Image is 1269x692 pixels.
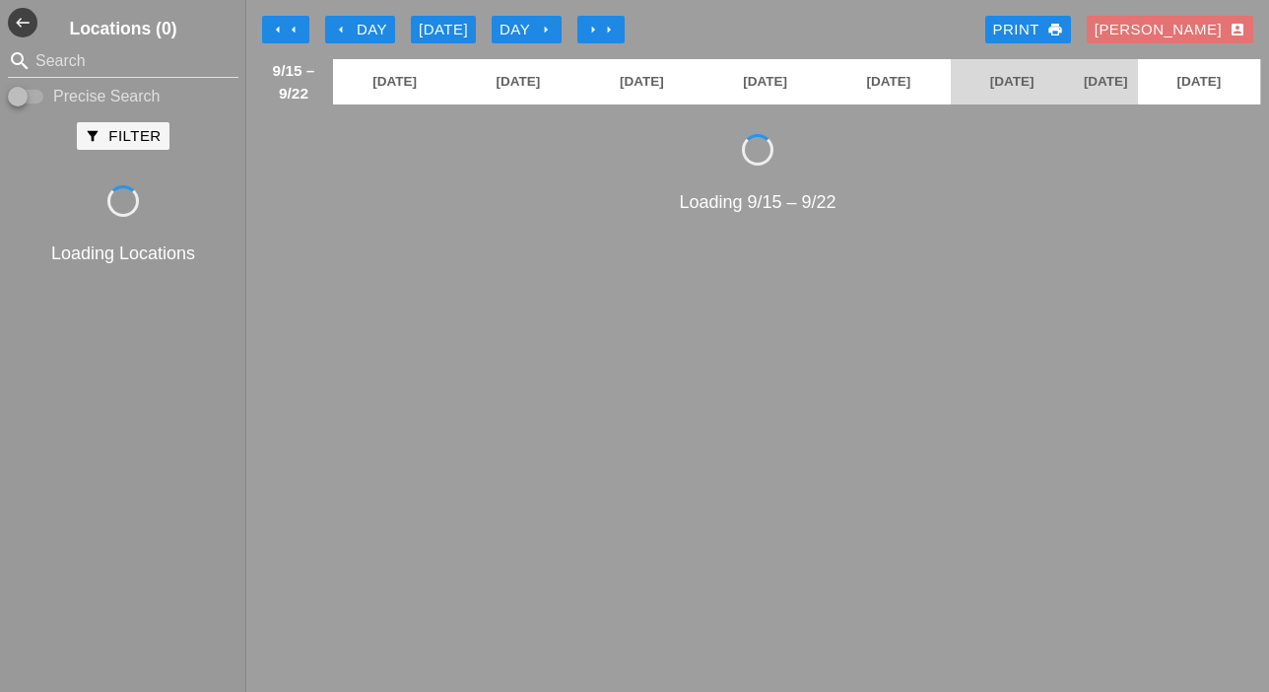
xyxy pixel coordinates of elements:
button: [DATE] [411,16,476,43]
i: arrow_left [270,22,286,37]
button: Move Back 1 Week [262,16,309,43]
div: Print [993,19,1063,41]
a: [DATE] [827,59,950,104]
a: [DATE] [580,59,703,104]
div: Day [500,19,554,41]
i: arrow_right [538,22,554,37]
input: Search [35,45,211,77]
button: Day [492,16,562,43]
i: arrow_left [333,22,349,37]
div: [PERSON_NAME] [1095,19,1245,41]
div: Loading 9/15 – 9/22 [254,189,1261,216]
a: [DATE] [333,59,456,104]
a: [DATE] [1138,59,1260,104]
div: Loading Locations [4,241,242,267]
button: [PERSON_NAME] [1087,16,1253,43]
i: arrow_right [601,22,617,37]
label: Precise Search [53,87,161,106]
i: filter_alt [85,128,100,144]
i: print [1047,22,1063,37]
div: Enable Precise search to match search terms exactly. [8,85,238,108]
a: [DATE] [703,59,827,104]
button: Shrink Sidebar [8,8,37,37]
a: [DATE] [456,59,579,104]
button: Filter [77,122,168,150]
div: [DATE] [419,19,468,41]
a: [DATE] [1074,59,1138,104]
a: Print [985,16,1071,43]
div: Filter [85,125,161,148]
i: arrow_right [585,22,601,37]
a: [DATE] [951,59,1074,104]
span: 9/15 – 9/22 [264,59,323,104]
i: west [8,8,37,37]
i: search [8,49,32,73]
i: arrow_left [286,22,301,37]
div: Day [333,19,387,41]
button: Move Ahead 1 Week [577,16,625,43]
button: Day [325,16,395,43]
i: account_box [1230,22,1245,37]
